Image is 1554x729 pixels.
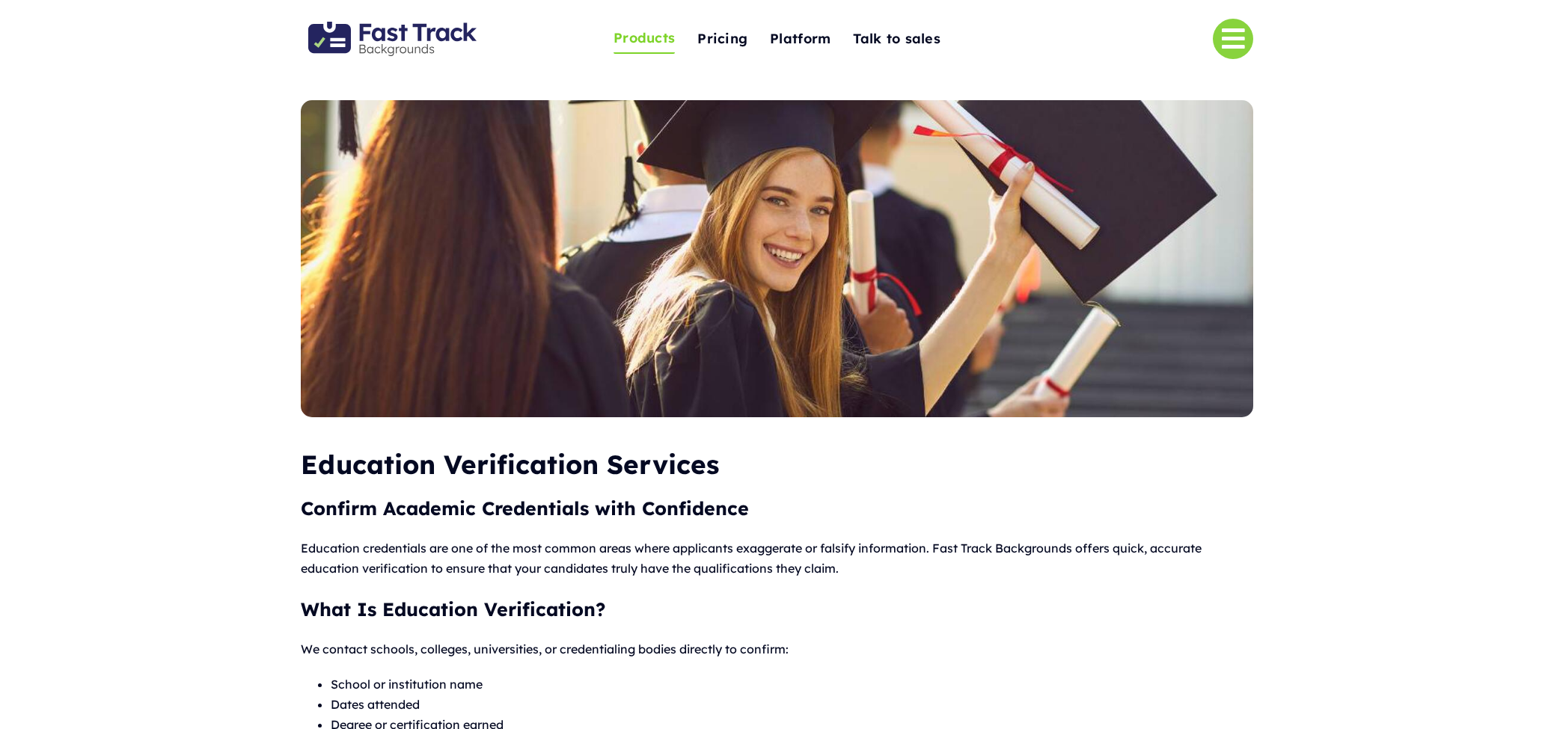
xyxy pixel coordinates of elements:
[697,28,747,51] span: Pricing
[770,28,830,51] span: Platform
[853,28,940,51] span: Talk to sales
[301,496,749,520] strong: Confirm Academic Credentials with Confidence
[770,23,830,55] a: Platform
[308,22,477,56] img: Fast Track Backgrounds Logo
[614,27,675,50] span: Products
[301,448,719,481] b: Education Verification Services
[301,100,1253,417] img: education-verification
[853,23,940,55] a: Talk to sales
[331,674,1253,695] li: School or institution name
[1213,19,1253,59] a: Link to #
[301,639,1253,659] p: We contact schools, colleges, universities, or credentialing bodies directly to confirm:
[539,1,1015,76] nav: One Page
[301,538,1253,579] p: Education credentials are one of the most common areas where applicants exaggerate or falsify inf...
[697,23,747,55] a: Pricing
[331,695,1253,715] li: Dates attended
[308,20,477,36] a: Fast Track Backgrounds Logo
[301,597,605,621] strong: What Is Education Verification?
